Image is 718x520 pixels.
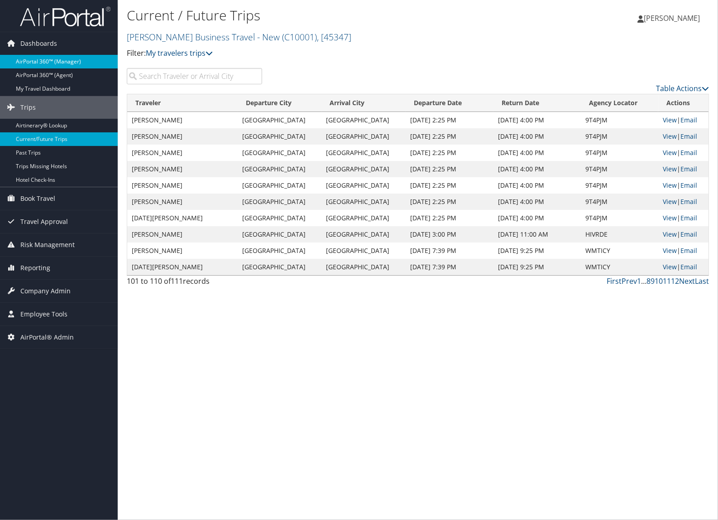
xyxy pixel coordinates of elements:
[581,259,658,275] td: WMTICY
[581,161,658,177] td: 9T4PJM
[658,112,708,128] td: |
[127,161,238,177] td: [PERSON_NAME]
[658,94,708,112] th: Actions
[127,6,515,25] h1: Current / Future Trips
[20,210,68,233] span: Travel Approval
[680,148,697,157] a: Email
[581,226,658,243] td: HIVRDE
[20,32,57,55] span: Dashboards
[581,94,658,112] th: Agency Locator: activate to sort column ascending
[680,132,697,141] a: Email
[658,145,708,161] td: |
[171,276,183,286] span: 111
[680,262,697,271] a: Email
[641,276,646,286] span: …
[581,145,658,161] td: 9T4PJM
[127,145,238,161] td: [PERSON_NAME]
[322,259,406,275] td: [GEOGRAPHIC_DATA]
[581,112,658,128] td: 9T4PJM
[658,128,708,145] td: |
[20,257,50,279] span: Reporting
[127,128,238,145] td: [PERSON_NAME]
[581,210,658,226] td: 9T4PJM
[20,96,36,119] span: Trips
[658,243,708,259] td: |
[493,145,581,161] td: [DATE] 4:00 PM
[238,210,321,226] td: [GEOGRAPHIC_DATA]
[322,210,406,226] td: [GEOGRAPHIC_DATA]
[238,226,321,243] td: [GEOGRAPHIC_DATA]
[406,210,494,226] td: [DATE] 2:25 PM
[493,128,581,145] td: [DATE] 4:00 PM
[658,210,708,226] td: |
[581,243,658,259] td: WMTICY
[493,94,581,112] th: Return Date: activate to sort column ascending
[322,94,406,112] th: Arrival City: activate to sort column ascending
[317,31,351,43] span: , [ 45347 ]
[322,243,406,259] td: [GEOGRAPHIC_DATA]
[322,161,406,177] td: [GEOGRAPHIC_DATA]
[663,214,677,222] a: View
[406,128,494,145] td: [DATE] 2:25 PM
[127,94,238,112] th: Traveler: activate to sort column ascending
[637,276,641,286] a: 1
[238,128,321,145] td: [GEOGRAPHIC_DATA]
[238,243,321,259] td: [GEOGRAPHIC_DATA]
[406,259,494,275] td: [DATE] 7:39 PM
[658,259,708,275] td: |
[20,233,75,256] span: Risk Management
[646,276,651,286] a: 8
[651,276,655,286] a: 9
[622,276,637,286] a: Prev
[238,259,321,275] td: [GEOGRAPHIC_DATA]
[127,177,238,194] td: [PERSON_NAME]
[663,116,677,124] a: View
[238,145,321,161] td: [GEOGRAPHIC_DATA]
[581,128,658,145] td: 9T4PJM
[20,6,110,27] img: airportal-logo.png
[663,165,677,173] a: View
[238,112,321,128] td: [GEOGRAPHIC_DATA]
[127,243,238,259] td: [PERSON_NAME]
[238,94,321,112] th: Departure City: activate to sort column ascending
[493,259,581,275] td: [DATE] 9:25 PM
[493,194,581,210] td: [DATE] 4:00 PM
[644,13,700,23] span: [PERSON_NAME]
[663,276,671,286] a: 11
[671,276,679,286] a: 12
[406,145,494,161] td: [DATE] 2:25 PM
[322,112,406,128] td: [GEOGRAPHIC_DATA]
[680,116,697,124] a: Email
[581,194,658,210] td: 9T4PJM
[663,246,677,255] a: View
[680,246,697,255] a: Email
[20,280,71,302] span: Company Admin
[658,194,708,210] td: |
[322,177,406,194] td: [GEOGRAPHIC_DATA]
[581,177,658,194] td: 9T4PJM
[658,226,708,243] td: |
[656,83,709,93] a: Table Actions
[493,161,581,177] td: [DATE] 4:00 PM
[663,148,677,157] a: View
[680,214,697,222] a: Email
[127,226,238,243] td: [PERSON_NAME]
[406,226,494,243] td: [DATE] 3:00 PM
[127,210,238,226] td: [DATE][PERSON_NAME]
[663,132,677,141] a: View
[322,194,406,210] td: [GEOGRAPHIC_DATA]
[695,276,709,286] a: Last
[127,48,515,59] p: Filter:
[663,181,677,190] a: View
[282,31,317,43] span: ( C10001 )
[406,177,494,194] td: [DATE] 2:25 PM
[127,112,238,128] td: [PERSON_NAME]
[127,276,262,291] div: 101 to 110 of records
[680,165,697,173] a: Email
[406,94,494,112] th: Departure Date: activate to sort column descending
[406,243,494,259] td: [DATE] 7:39 PM
[493,226,581,243] td: [DATE] 11:00 AM
[680,181,697,190] a: Email
[127,31,351,43] a: [PERSON_NAME] Business Travel - New
[146,48,213,58] a: My travelers trips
